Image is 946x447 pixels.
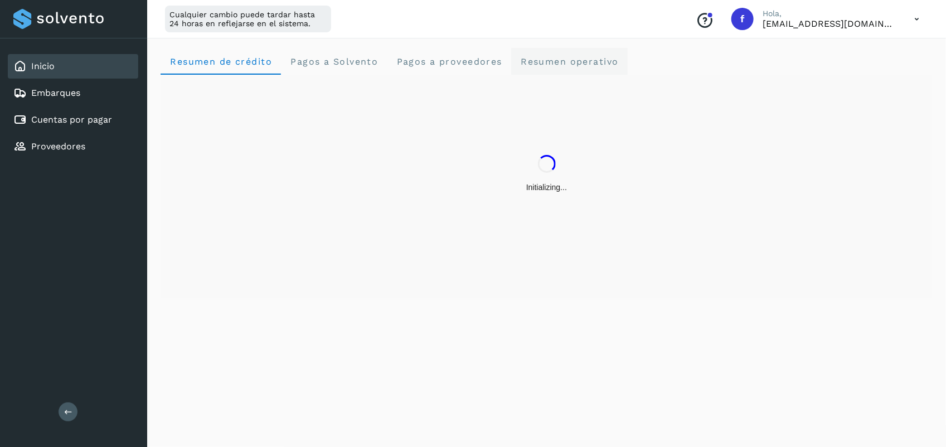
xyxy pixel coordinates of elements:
[169,56,272,67] span: Resumen de crédito
[31,61,55,71] a: Inicio
[396,56,502,67] span: Pagos a proveedores
[8,54,138,79] div: Inicio
[520,56,619,67] span: Resumen operativo
[8,108,138,132] div: Cuentas por pagar
[31,88,80,98] a: Embarques
[31,114,112,125] a: Cuentas por pagar
[165,6,331,32] div: Cualquier cambio puede tardar hasta 24 horas en reflejarse en el sistema.
[8,134,138,159] div: Proveedores
[763,9,896,18] p: Hola,
[290,56,378,67] span: Pagos a Solvento
[763,18,896,29] p: fepadilla@niagarawater.com
[8,81,138,105] div: Embarques
[31,141,85,152] a: Proveedores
